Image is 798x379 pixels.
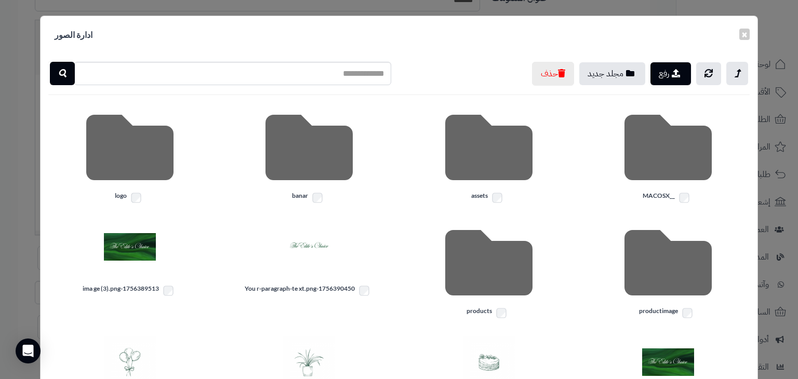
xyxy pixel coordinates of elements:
input: __MACOSX [679,193,689,202]
label: 1756389513-ima ge (3).png [48,284,212,297]
input: assets [492,193,502,202]
button: مجلد جديد [579,62,645,85]
input: banar [312,193,322,202]
button: حذف [532,62,574,86]
input: 1756389513-ima ge (3).png [163,286,173,295]
label: assets [407,191,570,205]
input: logo [131,193,141,202]
label: banar [228,191,391,205]
div: Open Intercom Messenger [16,339,41,363]
button: رفع [650,62,691,85]
input: productimage [683,308,693,318]
input: 1756390450-You r-paragraph-te xt.png [360,286,369,295]
img: 1756389513-ima ge (3).png [104,221,156,273]
label: logo [48,191,212,205]
label: __MACOSX [586,191,750,205]
h4: ادارة الصور [48,24,99,46]
label: products [407,306,570,320]
img: 1756390450-You r-paragraph-te xt.png [283,221,335,273]
input: products [496,308,506,318]
label: productimage [586,306,750,320]
button: × [739,29,750,40]
label: 1756390450-You r-paragraph-te xt.png [228,284,391,297]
